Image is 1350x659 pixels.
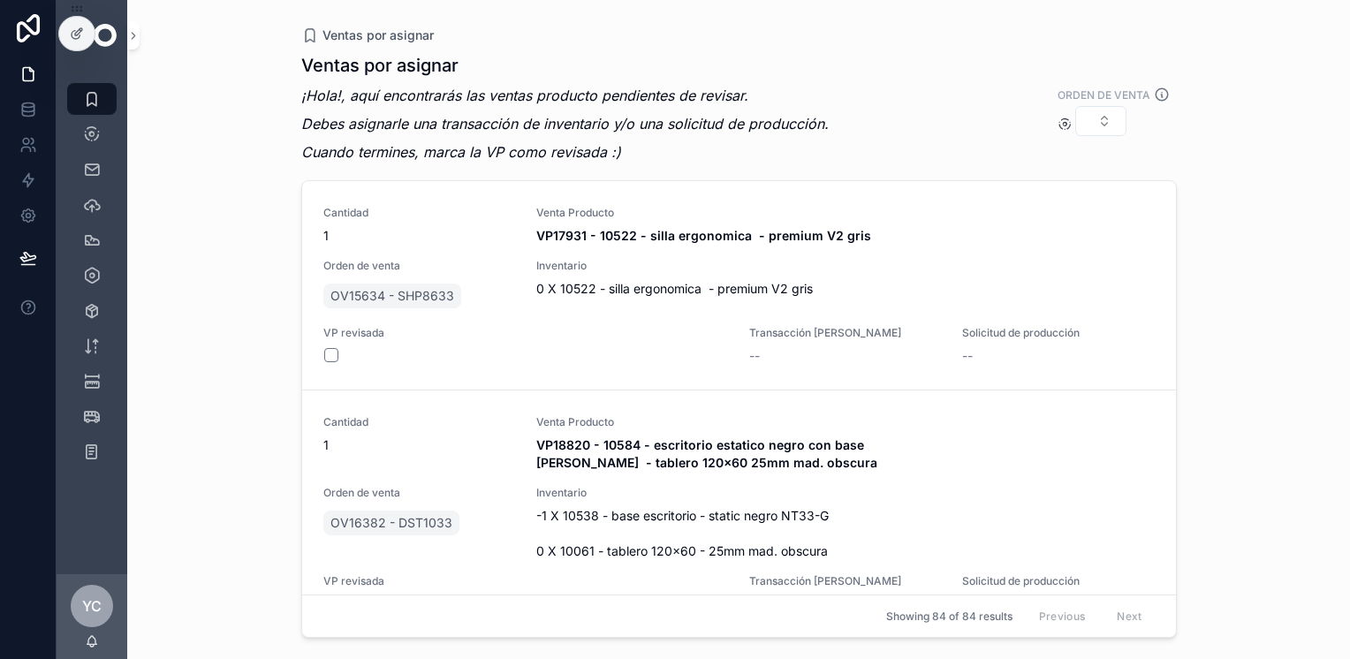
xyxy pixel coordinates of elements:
span: OV16382 - DST1033 [330,514,452,532]
strong: VP17931 - 10522 - silla ergonomica - premium V2 gris [536,228,871,243]
span: VP revisada [323,326,729,340]
div: scrollable content [57,71,127,491]
em: ¡Hola!, aquí encontrarás las ventas producto pendientes de revisar. [301,87,748,104]
a: Ventas por asignar [301,27,434,44]
span: Ventas por asignar [322,27,434,44]
h1: Ventas por asignar [301,53,829,78]
span: Venta Producto [536,206,1155,220]
span: Transacción [PERSON_NAME] [749,574,941,588]
span: YC [82,595,102,617]
span: Venta Producto [536,415,1155,429]
span: Showing 84 of 84 results [886,610,1012,624]
button: Select Button [1075,106,1126,136]
em: Debes asignarle una transacción de inventario y/o una solicitud de producción. [301,115,829,133]
span: -1 X 10538 - base escritorio - static negro NT33-G 0 X 10061 - tablero 120x60 - 25mm mad. obscura [536,507,1155,560]
span: Orden de venta [323,259,515,273]
em: Cuando termines, marca la VP como revisada :) [301,143,621,161]
span: Solicitud de producción [962,326,1154,340]
span: -- [962,347,973,365]
span: OV15634 - SHP8633 [330,287,454,305]
a: OV16382 - DST1033 [323,511,459,535]
span: -- [749,347,760,365]
span: Cantidad [323,206,515,220]
span: Inventario [536,259,1155,273]
span: Solicitud de producción [962,574,1154,588]
strong: VP18820 - 10584 - escritorio estatico negro con base [PERSON_NAME] - tablero 120x60 25mm mad. obs... [536,437,877,470]
span: VP revisada [323,574,729,588]
span: Transacción [PERSON_NAME] [749,326,941,340]
span: 0 X 10522 - silla ergonomica - premium V2 gris [536,280,1155,298]
span: Inventario [536,486,1155,500]
span: 1 [323,436,515,454]
span: 1 [323,227,515,245]
label: Orden de venta [1058,87,1150,102]
span: Orden de venta [323,486,515,500]
a: OV15634 - SHP8633 [323,284,461,308]
span: Cantidad [323,415,515,429]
